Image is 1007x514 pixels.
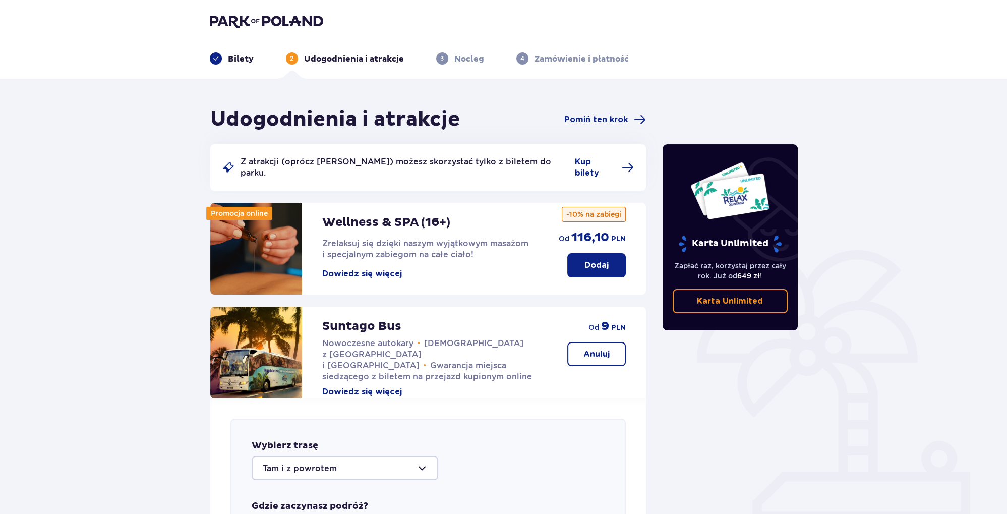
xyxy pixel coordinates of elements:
p: od [588,322,599,332]
button: Dowiedz się więcej [322,268,402,279]
a: Kup bilety [574,156,634,179]
img: Park of Poland logo [210,14,323,28]
button: Dowiedz się więcej [322,386,402,397]
p: Udogodnienia i atrakcje [304,53,404,65]
span: Pomiń ten krok [564,114,628,125]
span: 649 zł [737,272,760,280]
a: Karta Unlimited [673,289,788,313]
p: Z atrakcji (oprócz [PERSON_NAME]) możesz skorzystać tylko z biletem do parku. [241,156,569,179]
span: [DEMOGRAPHIC_DATA] z [GEOGRAPHIC_DATA] i [GEOGRAPHIC_DATA] [322,338,524,370]
p: 4 [520,54,524,63]
span: Kup bilety [574,156,616,179]
p: PLN [611,234,626,244]
p: Karta Unlimited [697,296,763,307]
p: PLN [611,323,626,333]
p: Bilety [228,53,254,65]
p: 2 [290,54,293,63]
p: Zamówienie i płatność [535,53,629,65]
button: Dodaj [567,253,626,277]
p: Karta Unlimited [678,235,783,253]
img: attraction [210,307,302,398]
span: Nowoczesne autokary [322,338,413,348]
p: Suntago Bus [322,319,401,334]
p: Zapłać raz, korzystaj przez cały rok. Już od ! [673,261,788,281]
p: -10% na zabiegi [562,207,626,222]
p: Dodaj [584,260,609,271]
div: Promocja online [206,207,272,220]
p: Gdzie zaczynasz podróż? [252,500,368,512]
img: attraction [210,203,302,295]
p: 116,10 [571,230,609,245]
span: • [418,338,421,349]
a: Pomiń ten krok [564,113,646,126]
p: 3 [440,54,444,63]
p: Nocleg [454,53,484,65]
button: Anuluj [567,342,626,366]
p: Wellness & SPA (16+) [322,215,450,230]
p: Wybierz trasę [252,440,318,452]
span: Zrelaksuj się dzięki naszym wyjątkowym masażom i specjalnym zabiegom na całe ciało! [322,239,528,259]
p: od [559,234,569,244]
h1: Udogodnienia i atrakcje [210,107,460,132]
span: • [424,361,427,371]
p: Anuluj [583,349,610,360]
p: 9 [601,319,609,334]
